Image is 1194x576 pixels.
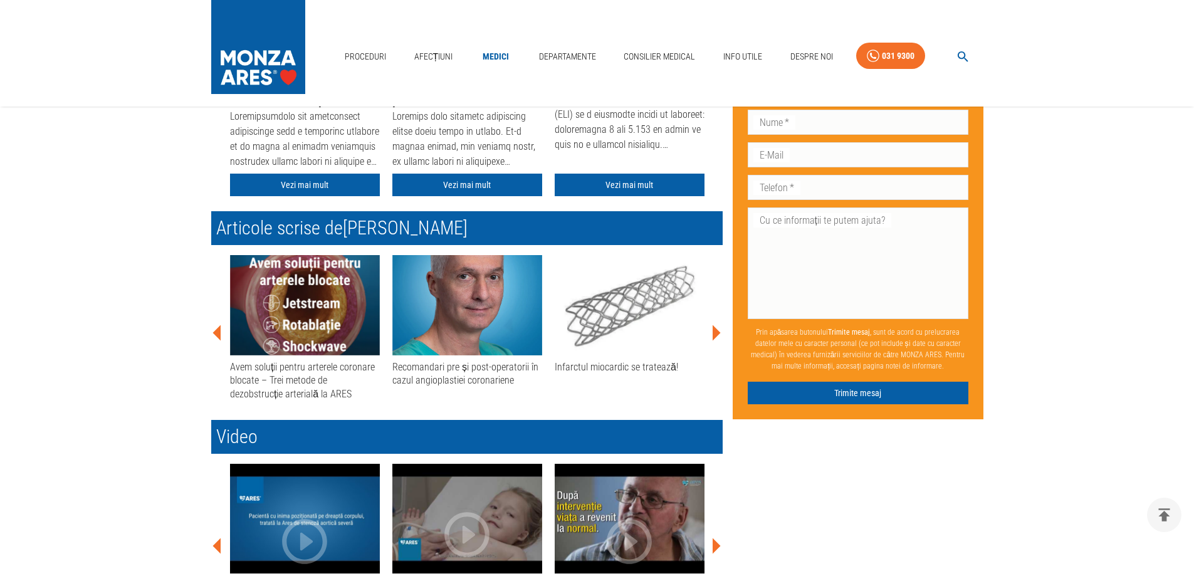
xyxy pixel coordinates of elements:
button: delete [1147,498,1181,532]
a: Departamente [534,44,601,70]
p: Prin apăsarea butonului , sunt de acord cu prelucrarea datelor mele cu caracter personal (ce pot ... [748,321,968,376]
a: Vezi mai mult [230,174,380,197]
a: Proceduri [340,44,391,70]
img: Infarctul miocardic se tratează! [555,255,704,355]
div: O malformație cardiacă congenitală tratată la timp | ARES [392,464,542,573]
img: Avem soluții pentru arterele coronare blocate – Trei metode de dezobstrucție arterială la ARES [230,255,380,355]
div: Refuzat de chirurgie, salvat de medicina intervențională | Ion Praoveanu - Testimonial ARES [555,464,704,573]
a: Medici [476,44,516,70]
a: Despre Noi [785,44,838,70]
div: Loremipsumdol sitametcons adipisci (ELI) se d eiusmodte incidi ut laboreet: doloremagna 8 ali 5.1... [555,92,704,155]
h2: Video [211,420,723,454]
a: Infarctul miocardic se tratează! [555,255,704,374]
div: 031 9300 [882,48,914,64]
a: Vezi mai mult [555,174,704,197]
a: 031 9300 [856,43,925,70]
a: Afecțiuni [409,44,458,70]
div: Infarctul miocardic se tratează! [555,360,704,374]
h2: Articole scrise de [PERSON_NAME] [211,211,723,245]
a: Info Utile [718,44,767,70]
a: Recomandari pre și post-operatorii în cazul angioplastiei coronariene [392,255,542,387]
a: Consilier Medical [619,44,700,70]
div: Avem soluții pentru arterele coronare blocate – Trei metode de dezobstrucție arterială la ARES [230,360,380,401]
a: Vezi mai mult [392,174,542,197]
b: Trimite mesaj [828,327,870,336]
a: Avem soluții pentru arterele coronare blocate – Trei metode de dezobstrucție arterială la ARES [230,255,380,401]
button: Trimite mesaj [748,381,968,404]
div: Loremipsumdolo sit ametconsect adipiscinge sedd e temporinc utlabore et do magna al enimadm venia... [230,109,380,172]
div: Loremips dolo sitametc adipiscing elitse doeiu tempo in utlabo. Et-d magnaa enimad, min veniamq n... [392,109,542,172]
img: Recomandari pre și post-operatorii în cazul angioplastiei coronariene [392,255,542,355]
div: Pacientă cu inima poziționată pe dreaptă corpului, tratată la Ares de stenoză aortică severă | ARES [230,464,380,573]
div: Recomandari pre și post-operatorii în cazul angioplastiei coronariene [392,360,542,387]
